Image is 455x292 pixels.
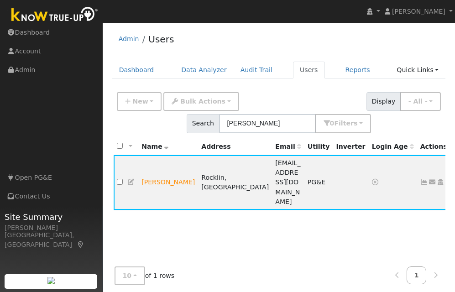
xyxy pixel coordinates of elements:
span: [PERSON_NAME] [392,8,445,15]
a: tenniswimgirl@gmail.com [428,177,436,187]
span: PG&E [308,178,325,186]
a: Users [293,62,325,78]
div: [GEOGRAPHIC_DATA], [GEOGRAPHIC_DATA] [5,230,98,250]
span: s [354,120,357,127]
a: Show Graph [420,178,429,186]
a: Edit User [127,178,136,186]
button: 0Filters [315,114,371,133]
td: Rocklin, [GEOGRAPHIC_DATA] [198,155,272,210]
div: Actions [420,142,453,151]
span: Site Summary [5,211,98,223]
span: Days since last login [372,143,414,150]
input: Search [219,114,316,133]
a: Audit Trail [234,62,279,78]
div: Address [201,142,269,151]
span: Email [275,143,301,150]
span: Bulk Actions [180,98,225,105]
a: Reports [339,62,377,78]
a: Admin [119,35,139,42]
a: Map [77,241,85,248]
a: Data Analyzer [174,62,234,78]
span: [EMAIL_ADDRESS][DOMAIN_NAME] [275,159,300,205]
div: Utility [308,142,330,151]
img: Know True-Up [7,5,103,26]
div: Inverter [336,142,365,151]
td: Lead [138,155,198,210]
span: of 1 rows [115,266,175,285]
span: Filter [334,120,357,127]
a: No login access [372,178,380,186]
a: Login As [436,178,445,186]
button: New [117,92,162,111]
a: Dashboard [112,62,161,78]
span: Name [141,143,168,150]
span: Search [187,114,219,133]
a: 1 [407,266,427,284]
span: New [132,98,148,105]
img: retrieve [47,277,55,284]
a: Quick Links [390,62,445,78]
a: Other actions [445,177,453,187]
span: Display [366,92,401,111]
div: [PERSON_NAME] [5,223,98,233]
span: 10 [123,272,132,279]
a: Users [148,34,174,45]
button: Bulk Actions [163,92,239,111]
button: - All - [400,92,441,111]
button: 10 [115,266,145,285]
